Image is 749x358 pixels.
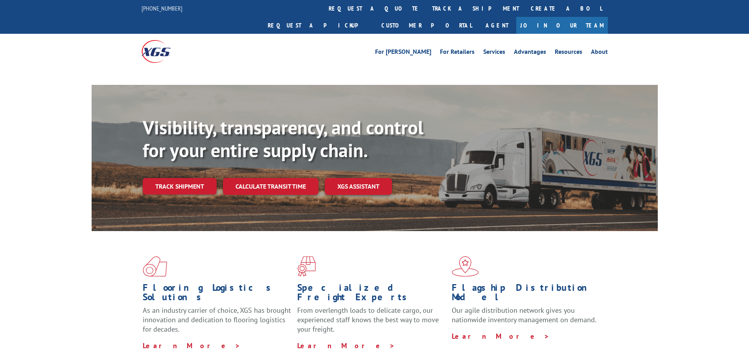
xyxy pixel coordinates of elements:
[325,178,392,195] a: XGS ASSISTANT
[223,178,318,195] a: Calculate transit time
[297,283,446,306] h1: Specialized Freight Experts
[143,115,423,162] b: Visibility, transparency, and control for your entire supply chain.
[143,283,291,306] h1: Flooring Logistics Solutions
[143,306,291,334] span: As an industry carrier of choice, XGS has brought innovation and dedication to flooring logistics...
[375,49,431,57] a: For [PERSON_NAME]
[514,49,546,57] a: Advantages
[591,49,608,57] a: About
[452,283,600,306] h1: Flagship Distribution Model
[297,341,395,350] a: Learn More >
[262,17,375,34] a: Request a pickup
[555,49,582,57] a: Resources
[297,256,316,277] img: xgs-icon-focused-on-flooring-red
[143,178,217,195] a: Track shipment
[516,17,608,34] a: Join Our Team
[452,306,596,324] span: Our agile distribution network gives you nationwide inventory management on demand.
[375,17,478,34] a: Customer Portal
[143,256,167,277] img: xgs-icon-total-supply-chain-intelligence-red
[297,306,446,341] p: From overlength loads to delicate cargo, our experienced staff knows the best way to move your fr...
[142,4,182,12] a: [PHONE_NUMBER]
[483,49,505,57] a: Services
[143,341,241,350] a: Learn More >
[452,256,479,277] img: xgs-icon-flagship-distribution-model-red
[452,332,550,341] a: Learn More >
[478,17,516,34] a: Agent
[440,49,475,57] a: For Retailers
